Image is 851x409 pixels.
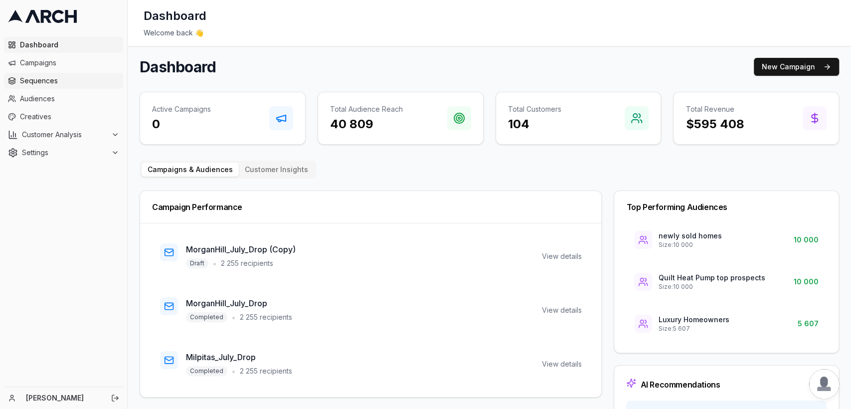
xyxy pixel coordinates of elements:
button: New Campaign [754,58,839,76]
span: 2 255 recipients [240,366,292,376]
p: Total Customers [508,104,561,114]
div: AI Recommendations [640,381,720,389]
span: • [231,365,236,377]
span: Audiences [20,94,119,104]
a: Sequences [4,73,123,89]
a: Campaigns [4,55,123,71]
h1: Dashboard [144,8,206,24]
span: Completed [186,312,227,322]
div: View details [541,305,581,315]
span: 10 000 [794,277,819,287]
span: • [231,311,236,323]
p: Size: 10 000 [658,283,765,291]
div: Top Performing Audiences [626,203,827,211]
p: Quilt Heat Pump top prospects [658,273,765,283]
span: Draft [186,258,208,268]
div: Campaign Performance [152,203,589,211]
span: Campaigns [20,58,119,68]
button: Campaigns & Audiences [142,163,239,177]
button: Log out [108,391,122,405]
h3: MorganHill_July_Drop [186,297,292,309]
h3: $595 408 [685,116,744,132]
h3: 0 [152,116,211,132]
h3: MorganHill_July_Drop (Copy) [186,243,296,255]
a: Creatives [4,109,123,125]
span: Customer Analysis [22,130,107,140]
span: • [212,257,217,269]
p: Active Campaigns [152,104,211,114]
button: Settings [4,145,123,161]
p: Size: 5 607 [658,325,729,333]
p: Size: 10 000 [658,241,721,249]
span: 2 255 recipients [221,258,273,268]
span: 5 607 [798,319,819,329]
span: 10 000 [794,235,819,245]
span: Dashboard [20,40,119,50]
p: newly sold homes [658,231,721,241]
button: Customer Insights [239,163,314,177]
div: View details [541,359,581,369]
div: Open chat [809,369,839,399]
div: View details [541,251,581,261]
p: Total Audience Reach [330,104,403,114]
h3: Milpitas_July_Drop [186,351,292,363]
button: Customer Analysis [4,127,123,143]
span: Settings [22,148,107,158]
span: Sequences [20,76,119,86]
a: Audiences [4,91,123,107]
h1: Dashboard [140,58,216,76]
h3: 40 809 [330,116,403,132]
span: 2 255 recipients [240,312,292,322]
a: [PERSON_NAME] [26,393,100,403]
span: Completed [186,366,227,376]
p: Total Revenue [685,104,744,114]
h3: 104 [508,116,561,132]
a: Dashboard [4,37,123,53]
span: Creatives [20,112,119,122]
div: Welcome back 👋 [144,28,835,38]
p: Luxury Homeowners [658,315,729,325]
